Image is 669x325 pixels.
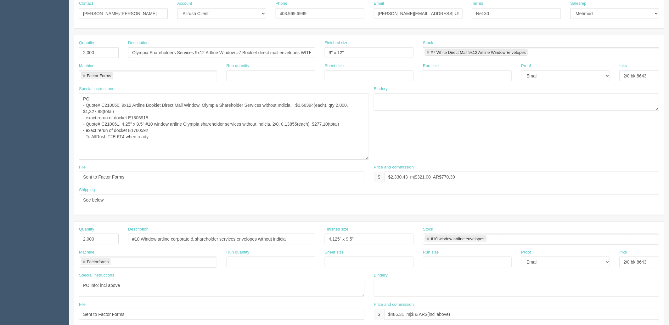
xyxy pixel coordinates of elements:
[325,249,344,255] label: Sheet size
[620,63,627,69] label: Inks
[374,1,384,7] label: Email
[423,226,433,232] label: Stock
[431,50,526,54] div: #7 White Direct Mail 9x12 Artline Window Envelopes
[620,249,627,255] label: Inks
[128,40,149,46] label: Description
[325,40,349,46] label: Finished size
[374,164,414,170] label: Price and commission
[325,63,344,69] label: Sheet size
[177,1,192,7] label: Account
[79,249,94,255] label: Machine
[374,172,384,182] div: $
[325,226,349,232] label: Finished size
[374,309,384,320] div: $
[79,272,114,278] label: Special instructions
[79,164,86,170] label: File
[79,63,94,69] label: Machine
[79,187,95,193] label: Shipping
[227,249,250,255] label: Run quantity
[521,63,531,69] label: Proof
[87,260,109,264] div: Factorforms
[79,302,86,308] label: File
[374,272,388,278] label: Bindery
[79,226,94,232] label: Quantity
[423,40,433,46] label: Stock
[128,226,149,232] label: Description
[571,1,587,7] label: Salesrep
[472,1,483,7] label: Terms
[423,249,439,255] label: Run size
[79,1,93,7] label: Contact
[276,1,288,7] label: Phone
[79,280,364,297] textarea: PO info: incl above
[423,63,439,69] label: Run size
[374,302,414,308] label: Price and commission
[79,40,94,46] label: Quantity
[521,249,531,255] label: Proof
[227,63,250,69] label: Run quantity
[79,94,369,160] textarea: PO: - Quote# C210060, 9x12 Artline Booklet Direct Mail Window, Olympia Shareholder Services witho...
[431,237,485,241] div: #10 window artline envelopes
[374,86,388,92] label: Bindery
[79,86,114,92] label: Special instructions
[87,74,111,78] div: Factor Forms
